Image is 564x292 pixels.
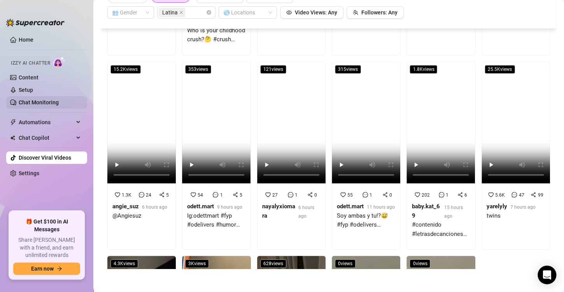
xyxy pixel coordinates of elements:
span: 0 [389,192,392,198]
span: eye [286,10,292,15]
strong: nayalyxiomara [262,203,295,219]
span: 24 [146,192,151,198]
span: message [439,192,444,197]
strong: odett.mart [187,203,214,210]
div: #contenido #letrasdecanciones #comedia [412,220,470,239]
span: heart [415,192,420,197]
span: Latina [159,8,185,17]
a: 315views5510odett.mart11 hours agoSoy ambas y tu!?😅 #fyp #odelivers #humor #gracioso #chisme [332,62,400,250]
span: arrow-right [57,266,62,271]
span: share-alt [457,192,463,197]
span: share-alt [233,192,238,197]
span: share-alt [382,192,388,197]
img: AI Chatter [53,56,65,68]
span: 55 [347,192,353,198]
span: 628 views [260,259,286,268]
strong: baby.kat_69 [412,203,440,219]
span: 7 hours ago [510,204,536,210]
a: Setup [19,87,33,93]
span: Chat Copilot [19,132,74,144]
div: Ig:odettmart #fyp #odelivers #humor #gracioso #chisme [187,211,245,230]
span: 5 [240,192,242,198]
span: 6 hours ago [298,205,314,219]
span: 1.3K [122,192,131,198]
strong: angie_suz [112,203,139,210]
span: 5.6K [495,192,505,198]
span: 1 [220,192,222,198]
span: 0 views [335,259,356,268]
a: 1.8Kviews20216baby.kat_6915 hours ago#contenido #letrasdecanciones #comedia [406,62,475,250]
img: logo-BBDzfeDw.svg [6,19,65,26]
span: Video Views: Any [295,9,337,16]
a: Settings [19,170,39,176]
a: 121views2710nayalyxiomara6 hours ago [257,62,326,250]
span: 15 hours ago [444,205,463,219]
strong: odett.mart [337,203,364,210]
span: 47 [518,192,524,198]
span: close [179,11,183,14]
a: Home [19,37,33,43]
span: 6 [464,192,467,198]
a: Discover Viral Videos [19,155,71,161]
span: 11 hours ago [367,204,395,210]
span: heart [115,192,120,197]
span: Automations [19,116,74,128]
span: close-circle [207,10,211,15]
span: 1 [446,192,448,198]
span: Share [PERSON_NAME] with a friend, and earn unlimited rewards [13,236,80,259]
span: 202 [422,192,430,198]
span: 4.3K views [110,259,138,268]
span: share-alt [531,192,536,197]
span: heart [191,192,196,197]
div: Who is your childhood crush?🤔 #crush #hermionegranger #cosplay #nerdygirl #harrypottergirl #harry... [187,26,245,44]
span: heart [265,192,271,197]
a: 15.2Kviews1.3K245angie_suz6 hours ago@Angiesuz [107,62,176,250]
span: message [363,192,368,197]
a: 25.5Kviews5.6K4799yarelyly7 hours agotwins [482,62,550,250]
button: Earn nowarrow-right [13,262,80,275]
span: message [511,192,517,197]
span: 1 [295,192,298,198]
span: heart [488,192,494,197]
strong: yarelyly [487,203,507,210]
div: Open Intercom Messenger [538,266,556,284]
span: 54 [198,192,203,198]
span: 25.5K views [485,65,515,74]
a: Chat Monitoring [19,99,59,106]
span: 15.2K views [110,65,141,74]
span: 3K views [185,259,209,268]
button: Followers: Any [347,6,404,19]
span: 353 views [185,65,211,74]
span: heart [340,192,346,197]
span: thunderbolt [10,119,16,125]
span: share-alt [307,192,313,197]
span: 5 [166,192,169,198]
span: team [353,10,358,15]
div: twins [487,211,536,221]
span: 0 views [410,259,430,268]
span: Latina [162,8,178,17]
span: message [139,192,144,197]
span: 🎁 Get $100 in AI Messages [13,218,80,233]
button: Video Views: Any [280,6,343,19]
span: 315 views [335,65,361,74]
span: 1.8K views [410,65,437,74]
span: Izzy AI Chatter [11,60,50,67]
span: share-alt [159,192,165,197]
a: Content [19,74,39,81]
span: 1 [370,192,372,198]
span: 99 [538,192,543,198]
span: 6 hours ago [142,204,167,210]
span: message [213,192,218,197]
span: Followers: Any [361,9,398,16]
span: Earn now [31,266,54,272]
div: Soy ambas y tu!?😅 #fyp #odelivers #humor #gracioso #chisme [337,211,395,230]
span: message [288,192,293,197]
span: 0 [314,192,317,198]
span: 27 [272,192,278,198]
span: 9 hours ago [217,204,242,210]
a: 353views5415odett.mart9 hours agoIg:odettmart #fyp #odelivers #humor #gracioso #chisme [182,62,250,250]
span: 121 views [260,65,286,74]
div: @Angiesuz [112,211,167,221]
img: Chat Copilot [10,135,15,141]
